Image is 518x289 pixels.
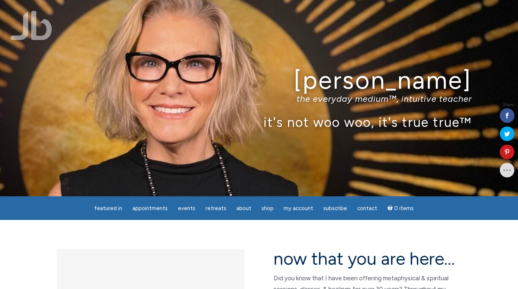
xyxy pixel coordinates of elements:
[262,205,274,212] span: Shop
[94,205,122,212] span: featured in
[323,205,347,212] span: Subscribe
[206,205,226,212] span: Retreats
[90,201,127,216] a: featured in
[319,201,351,216] a: Subscribe
[201,201,231,216] a: Retreats
[357,205,377,212] span: Contact
[11,11,52,40] img: Jamie Butler. The Everyday Medium
[353,201,382,216] a: Contact
[46,114,472,130] p: it's not woo woo, it's true true™
[284,205,313,212] span: My Account
[46,67,472,94] h1: [PERSON_NAME]
[128,201,172,216] a: Appointments
[236,205,251,212] span: About
[178,205,195,212] span: Events
[257,201,278,216] a: Shop
[232,201,256,216] a: About
[394,206,414,211] span: 0 items
[279,201,318,216] a: My Account
[46,93,472,104] p: the everyday medium™, intuitive teacher
[503,103,514,107] span: Shares
[383,201,418,216] a: Cart0 items
[387,205,394,212] i: Cart
[132,205,168,212] span: Appointments
[174,201,200,216] a: Events
[274,249,461,268] h2: now that you are here…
